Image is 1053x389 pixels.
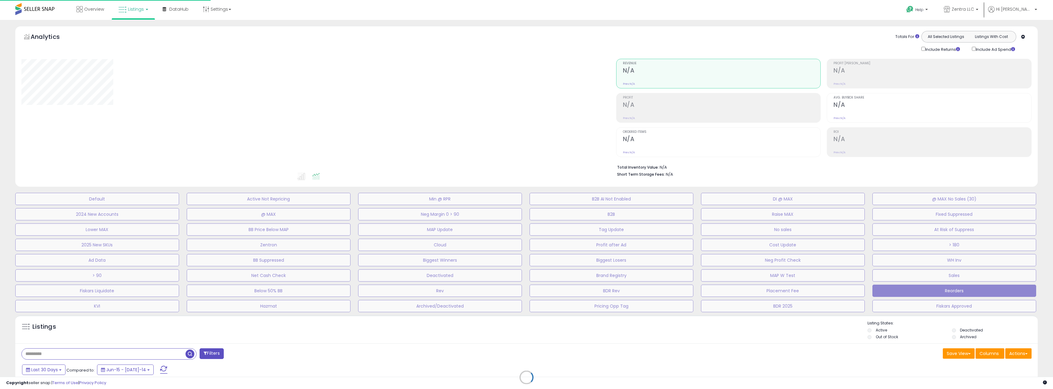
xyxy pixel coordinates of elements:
[834,96,1031,99] span: Avg. Buybox Share
[358,193,522,205] button: Min @ RPR
[834,67,1031,75] h2: N/A
[701,223,865,236] button: No sales
[701,285,865,297] button: Placement Fee
[623,151,635,154] small: Prev: N/A
[834,130,1031,134] span: ROI
[128,6,144,12] span: Listings
[169,6,189,12] span: DataHub
[617,163,1027,170] li: N/A
[15,285,179,297] button: Fiskars Liquidate
[187,285,350,297] button: Below 50% BB
[996,6,1033,12] span: Hi [PERSON_NAME]
[15,300,179,312] button: KVI
[6,380,28,386] strong: Copyright
[15,223,179,236] button: Lower MAX
[666,171,673,177] span: N/A
[988,6,1037,20] a: Hi [PERSON_NAME]
[834,151,845,154] small: Prev: N/A
[872,285,1036,297] button: Reorders
[701,254,865,266] button: Neg Profit Check
[623,116,635,120] small: Prev: N/A
[15,269,179,282] button: > 90
[187,300,350,312] button: Hazmat
[872,193,1036,205] button: @ MAX No Sales (30)
[530,208,693,220] button: B2B
[187,193,350,205] button: Active Not Repricing
[834,136,1031,144] h2: N/A
[834,62,1031,65] span: Profit [PERSON_NAME]
[187,239,350,251] button: Zentron
[15,239,179,251] button: 2025 New SKUs
[923,33,969,41] button: All Selected Listings
[701,269,865,282] button: MAP W Test
[6,380,106,386] div: seller snap | |
[834,101,1031,110] h2: N/A
[623,62,821,65] span: Revenue
[187,208,350,220] button: @ MAX
[623,101,821,110] h2: N/A
[701,193,865,205] button: DI @ MAX
[358,254,522,266] button: Biggest Winners
[15,208,179,220] button: 2024 New Accounts
[617,165,659,170] b: Total Inventory Value:
[967,46,1025,53] div: Include Ad Spend
[872,239,1036,251] button: > 180
[952,6,974,12] span: Zentra LLC
[872,254,1036,266] button: WH Inv
[872,223,1036,236] button: At Risk of Suppress
[530,193,693,205] button: B2B AI Not Enabled
[872,300,1036,312] button: Fiskars Approved
[906,6,914,13] i: Get Help
[623,82,635,86] small: Prev: N/A
[530,285,693,297] button: BDR Rev
[834,116,845,120] small: Prev: N/A
[84,6,104,12] span: Overview
[358,300,522,312] button: Archived/Deactivated
[901,1,934,20] a: Help
[31,32,72,43] h5: Analytics
[834,82,845,86] small: Prev: N/A
[895,34,919,40] div: Totals For
[15,254,179,266] button: Ad Data
[623,96,821,99] span: Profit
[358,223,522,236] button: MAP Update
[969,33,1014,41] button: Listings With Cost
[872,208,1036,220] button: Fixed Suppressed
[530,269,693,282] button: Brand Registry
[915,7,924,12] span: Help
[187,269,350,282] button: Net Cash Check
[623,136,821,144] h2: N/A
[617,172,665,177] b: Short Term Storage Fees:
[358,239,522,251] button: Cloud
[358,285,522,297] button: Rev
[701,208,865,220] button: Raise MAX
[358,208,522,220] button: Neg Margin 0 > 90
[917,46,967,53] div: Include Returns
[872,269,1036,282] button: Sales
[530,239,693,251] button: Profit after Ad
[530,254,693,266] button: Biggest Losers
[15,193,179,205] button: Default
[530,223,693,236] button: Tag Update
[701,239,865,251] button: Cost Update
[187,254,350,266] button: BB Suppressed
[187,223,350,236] button: BB Price Below MAP
[358,269,522,282] button: Deactivated
[530,300,693,312] button: Pricing Opp Tag
[701,300,865,312] button: BDR 2025
[623,130,821,134] span: Ordered Items
[623,67,821,75] h2: N/A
